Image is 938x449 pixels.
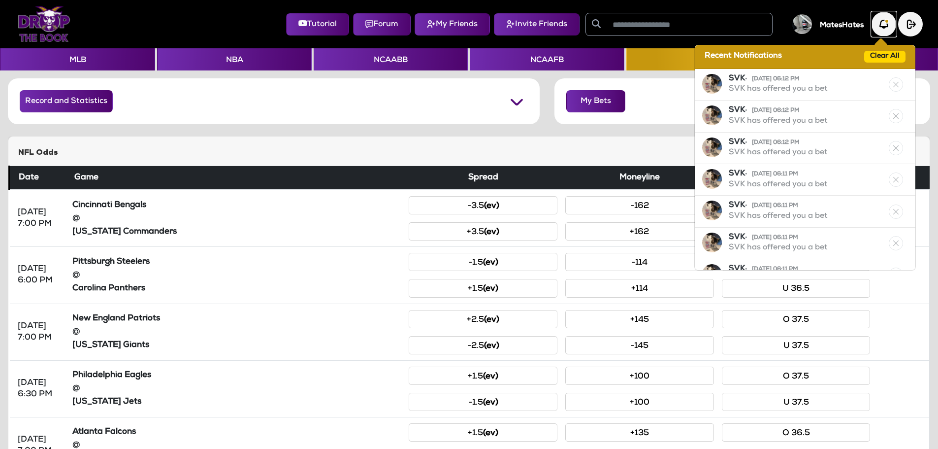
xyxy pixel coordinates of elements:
[409,336,557,354] button: -2.5(ev)
[565,279,714,297] button: +114
[415,13,490,35] button: My Friends
[494,13,580,35] button: Invite Friends
[72,398,141,406] strong: [US_STATE] Jets
[405,166,561,190] th: Spread
[729,116,828,127] p: SVK has offered you a bet
[729,265,798,273] strong: SVK
[872,12,896,36] img: Notification
[18,207,61,230] div: [DATE] 7:00 PM
[409,222,557,241] button: +3.5(ev)
[702,201,722,220] img: Notification
[483,285,498,293] small: (ev)
[565,196,714,214] button: -162
[729,234,798,242] strong: SVK
[864,51,906,63] button: Clear All
[745,172,798,177] span: • [DATE] 06:11 PM
[745,267,798,273] span: • [DATE] 06:11 PM
[484,202,499,210] small: (ev)
[470,48,624,70] button: NCAAFB
[314,48,468,70] button: NCAABB
[722,367,871,385] button: O 37.5
[702,105,722,125] img: Notification
[483,259,498,267] small: (ev)
[18,378,61,400] div: [DATE] 6:30 PM
[702,233,722,252] img: Notification
[722,310,871,328] button: O 37.5
[705,51,782,62] span: Recent Notifications
[745,108,800,114] span: • [DATE] 06:12 PM
[286,13,349,35] button: Tutorial
[72,383,401,394] div: @
[745,235,798,241] span: • [DATE] 06:11 PM
[745,203,798,209] span: • [DATE] 06:11 PM
[18,148,920,158] h5: NFL Odds
[484,228,499,237] small: (ev)
[68,166,405,190] th: Game
[72,314,160,323] strong: New England Patriots
[9,166,68,190] th: Date
[722,279,871,297] button: U 36.5
[729,106,800,114] strong: SVK
[702,74,722,94] img: Notification
[72,201,146,209] strong: Cincinnati Bengals
[626,48,780,70] button: NFL
[409,279,557,297] button: +1.5(ev)
[561,166,718,190] th: Moneyline
[483,373,498,381] small: (ev)
[702,264,722,284] img: Notification
[722,393,871,411] button: U 37.5
[722,336,871,354] button: U 37.5
[18,264,61,286] div: [DATE] 6:00 PM
[722,423,871,442] button: O 36.5
[729,148,828,159] p: SVK has offered you a bet
[18,321,61,344] div: [DATE] 7:00 PM
[702,169,722,189] img: Notification
[729,202,798,209] strong: SVK
[72,326,401,338] div: @
[72,341,149,349] strong: [US_STATE] Giants
[565,222,714,241] button: +162
[565,336,714,354] button: -145
[72,258,150,266] strong: Pittsburgh Steelers
[745,140,800,146] span: • [DATE] 06:12 PM
[483,399,498,407] small: (ev)
[409,253,557,271] button: -1.5(ev)
[729,211,828,222] p: SVK has offered you a bet
[72,270,401,281] div: @
[409,367,557,385] button: +1.5(ev)
[72,428,136,436] strong: Atlanta Falcons
[729,180,828,191] p: SVK has offered you a bet
[409,196,557,214] button: -3.5(ev)
[565,253,714,271] button: -114
[353,13,411,35] button: Forum
[18,6,70,42] img: Logo
[483,429,498,438] small: (ev)
[72,284,145,293] strong: Carolina Panthers
[729,243,828,254] p: SVK has offered you a bet
[729,170,798,178] strong: SVK
[565,310,714,328] button: +145
[157,48,311,70] button: NBA
[729,75,800,83] strong: SVK
[702,138,722,157] img: Notification
[565,393,714,411] button: +100
[72,213,401,224] div: @
[565,367,714,385] button: +100
[729,138,800,146] strong: SVK
[409,393,557,411] button: -1.5(ev)
[566,90,625,112] button: My Bets
[484,316,499,324] small: (ev)
[72,228,177,236] strong: [US_STATE] Commanders
[484,342,499,350] small: (ev)
[72,371,151,380] strong: Philadelphia Eagles
[20,90,113,112] button: Record and Statistics
[565,423,714,442] button: +135
[409,423,557,442] button: +1.5(ev)
[729,84,828,95] p: SVK has offered you a bet
[409,310,557,328] button: +2.5(ev)
[745,76,800,82] span: • [DATE] 06:12 PM
[820,21,864,30] h5: MatesHates
[792,14,812,34] img: User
